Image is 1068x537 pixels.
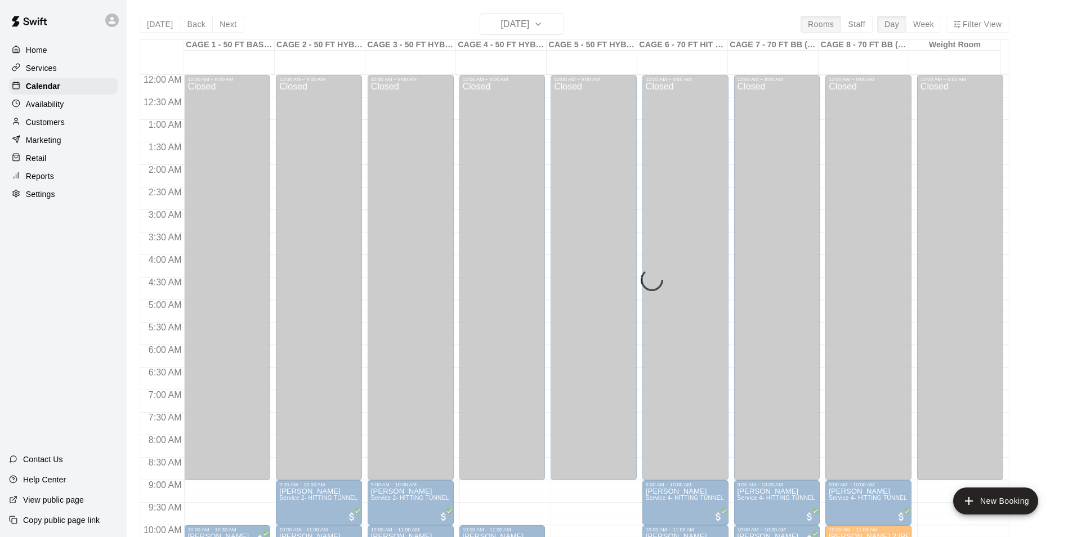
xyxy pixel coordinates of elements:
[909,40,1000,51] div: Weight Room
[646,77,725,82] div: 12:00 AM – 9:00 AM
[23,474,66,485] p: Help Center
[146,165,185,174] span: 2:00 AM
[738,82,817,484] div: Closed
[9,60,118,77] a: Services
[371,527,450,532] div: 10:00 AM – 11:00 AM
[368,75,454,480] div: 12:00 AM – 9:00 AM: Closed
[554,77,633,82] div: 12:00 AM – 9:00 AM
[146,323,185,332] span: 5:30 AM
[738,527,817,532] div: 10:00 AM – 10:30 AM
[141,75,185,84] span: 12:00 AM
[920,77,1000,82] div: 12:00 AM – 9:00 AM
[146,278,185,287] span: 4:30 AM
[368,480,454,525] div: 9:00 AM – 10:00 AM: Martin Rael
[917,75,1003,480] div: 12:00 AM – 9:00 AM: Closed
[146,255,185,265] span: 4:00 AM
[371,495,514,501] span: Service 2- HITTING TUNNEL RENTAL - 50ft Baseball
[9,168,118,185] a: Reports
[642,480,729,525] div: 9:00 AM – 10:00 AM: Matt Jones
[146,368,185,377] span: 6:30 AM
[146,142,185,152] span: 1:30 AM
[371,482,450,487] div: 9:00 AM – 10:00 AM
[637,40,728,51] div: CAGE 6 - 70 FT HIT TRAX
[738,482,817,487] div: 9:00 AM – 10:00 AM
[146,210,185,220] span: 3:00 AM
[279,495,422,501] span: Service 2- HITTING TUNNEL RENTAL - 50ft Baseball
[819,40,909,51] div: CAGE 8 - 70 FT BB (w/ pitching mound)
[642,75,729,480] div: 12:00 AM – 9:00 AM: Closed
[146,413,185,422] span: 7:30 AM
[738,495,881,501] span: Service 4- HITTING TUNNEL RENTAL - 70ft Baseball
[26,153,47,164] p: Retail
[438,511,449,522] span: All customers have paid
[9,96,118,113] a: Availability
[456,40,547,51] div: CAGE 4 - 50 FT HYBRID BB/SB
[26,117,65,128] p: Customers
[279,82,359,484] div: Closed
[146,480,185,490] span: 9:00 AM
[734,480,820,525] div: 9:00 AM – 10:00 AM: Jason Menin
[346,511,358,522] span: All customers have paid
[23,454,63,465] p: Contact Us
[646,527,725,532] div: 10:00 AM – 11:00 AM
[829,482,908,487] div: 9:00 AM – 10:00 AM
[365,40,456,51] div: CAGE 3 - 50 FT HYBRID BB/SB
[146,120,185,129] span: 1:00 AM
[825,480,911,525] div: 9:00 AM – 10:00 AM: Service 4- HITTING TUNNEL RENTAL - 70ft Baseball
[463,77,542,82] div: 12:00 AM – 9:00 AM
[184,40,275,51] div: CAGE 1 - 50 FT BASEBALL w/ Auto Feeder
[184,75,270,480] div: 12:00 AM – 9:00 AM: Closed
[804,511,815,522] span: All customers have paid
[146,458,185,467] span: 8:30 AM
[26,135,61,146] p: Marketing
[23,514,100,526] p: Copy public page link
[896,511,907,522] span: All customers have paid
[825,75,911,480] div: 12:00 AM – 9:00 AM: Closed
[829,495,972,501] span: Service 4- HITTING TUNNEL RENTAL - 70ft Baseball
[463,527,542,532] div: 10:00 AM – 11:00 AM
[459,75,546,480] div: 12:00 AM – 9:00 AM: Closed
[141,525,185,535] span: 10:00 AM
[146,435,185,445] span: 8:00 AM
[953,487,1038,514] button: add
[26,171,54,182] p: Reports
[26,80,60,92] p: Calendar
[146,232,185,242] span: 3:30 AM
[547,40,637,51] div: CAGE 5 - 50 FT HYBRID SB/BB
[9,150,118,167] a: Retail
[146,187,185,197] span: 2:30 AM
[26,99,64,110] p: Availability
[920,82,1000,484] div: Closed
[26,44,47,56] p: Home
[9,186,118,203] a: Settings
[9,78,118,95] a: Calendar
[146,300,185,310] span: 5:00 AM
[551,75,637,480] div: 12:00 AM – 9:00 AM: Closed
[276,75,362,480] div: 12:00 AM – 9:00 AM: Closed
[275,40,365,51] div: CAGE 2 - 50 FT HYBRID BB/SB
[646,482,725,487] div: 9:00 AM – 10:00 AM
[9,114,118,131] a: Customers
[26,62,57,74] p: Services
[146,503,185,512] span: 9:30 AM
[141,97,185,107] span: 12:30 AM
[829,82,908,484] div: Closed
[9,42,118,59] a: Home
[646,495,789,501] span: Service 4- HITTING TUNNEL RENTAL - 70ft Baseball
[463,82,542,484] div: Closed
[9,132,118,149] a: Marketing
[146,345,185,355] span: 6:00 AM
[279,77,359,82] div: 12:00 AM – 9:00 AM
[187,77,267,82] div: 12:00 AM – 9:00 AM
[646,82,725,484] div: Closed
[829,77,908,82] div: 12:00 AM – 9:00 AM
[738,77,817,82] div: 12:00 AM – 9:00 AM
[279,527,359,532] div: 10:00 AM – 11:00 AM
